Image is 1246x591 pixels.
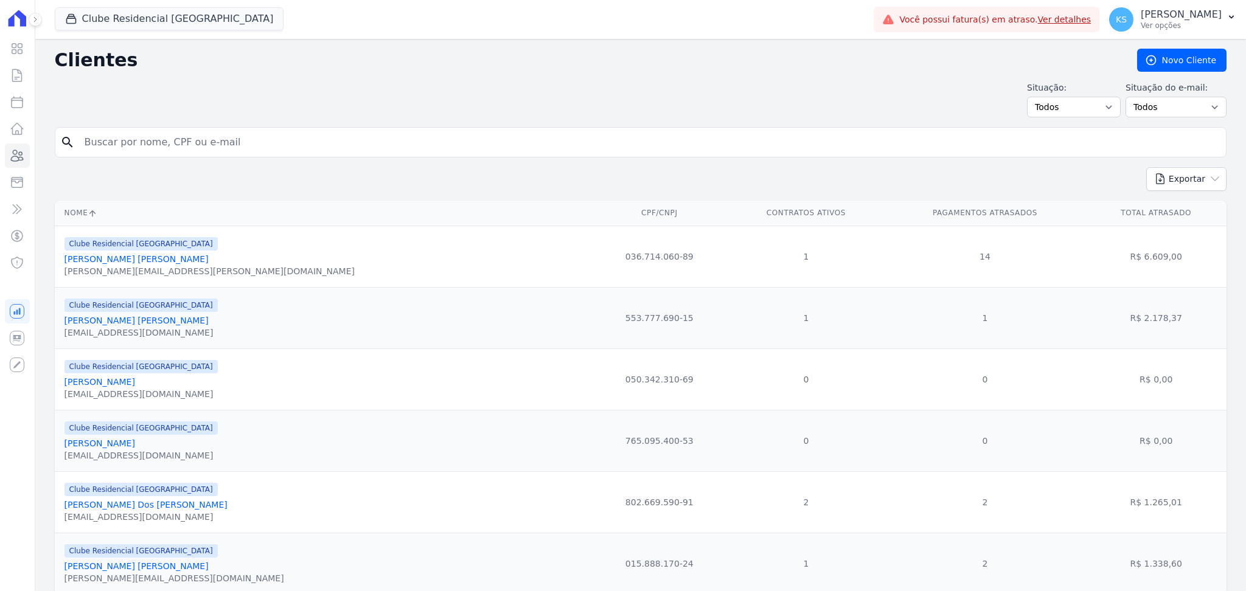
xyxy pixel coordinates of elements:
[64,360,218,373] span: Clube Residencial [GEOGRAPHIC_DATA]
[1141,9,1222,21] p: [PERSON_NAME]
[64,327,218,339] div: [EMAIL_ADDRESS][DOMAIN_NAME]
[64,237,218,251] span: Clube Residencial [GEOGRAPHIC_DATA]
[728,471,884,533] td: 2
[885,201,1086,226] th: Pagamentos Atrasados
[64,254,209,264] a: [PERSON_NAME] [PERSON_NAME]
[64,421,218,435] span: Clube Residencial [GEOGRAPHIC_DATA]
[1099,2,1246,36] button: KS [PERSON_NAME] Ver opções
[1141,21,1222,30] p: Ver opções
[64,572,284,584] div: [PERSON_NAME][EMAIL_ADDRESS][DOMAIN_NAME]
[885,348,1086,410] td: 0
[1146,167,1227,191] button: Exportar
[55,7,284,30] button: Clube Residencial [GEOGRAPHIC_DATA]
[60,135,75,150] i: search
[1085,226,1227,287] td: R$ 6.609,00
[1038,15,1091,24] a: Ver detalhes
[1085,471,1227,533] td: R$ 1.265,01
[591,410,728,471] td: 765.095.400-53
[1085,348,1227,410] td: R$ 0,00
[1116,15,1127,24] span: KS
[1137,49,1227,72] a: Novo Cliente
[64,265,355,277] div: [PERSON_NAME][EMAIL_ADDRESS][PERSON_NAME][DOMAIN_NAME]
[64,511,228,523] div: [EMAIL_ADDRESS][DOMAIN_NAME]
[64,500,228,510] a: [PERSON_NAME] Dos [PERSON_NAME]
[728,410,884,471] td: 0
[885,410,1086,471] td: 0
[728,287,884,348] td: 1
[591,348,728,410] td: 050.342.310-69
[591,471,728,533] td: 802.669.590-91
[77,130,1221,154] input: Buscar por nome, CPF ou e-mail
[899,13,1091,26] span: Você possui fatura(s) em atraso.
[591,201,728,226] th: CPF/CNPJ
[1085,201,1227,226] th: Total Atrasado
[64,449,218,461] div: [EMAIL_ADDRESS][DOMAIN_NAME]
[885,287,1086,348] td: 1
[728,348,884,410] td: 0
[728,201,884,226] th: Contratos Ativos
[1085,287,1227,348] td: R$ 2.178,37
[885,226,1086,287] td: 14
[885,471,1086,533] td: 2
[728,226,884,287] td: 1
[1027,81,1121,94] label: Situação:
[64,561,209,571] a: [PERSON_NAME] [PERSON_NAME]
[64,483,218,496] span: Clube Residencial [GEOGRAPHIC_DATA]
[64,377,135,387] a: [PERSON_NAME]
[64,438,135,448] a: [PERSON_NAME]
[64,299,218,312] span: Clube Residencial [GEOGRAPHIC_DATA]
[55,49,1118,71] h2: Clientes
[591,287,728,348] td: 553.777.690-15
[64,544,218,558] span: Clube Residencial [GEOGRAPHIC_DATA]
[591,226,728,287] td: 036.714.060-89
[1126,81,1227,94] label: Situação do e-mail:
[64,316,209,325] a: [PERSON_NAME] [PERSON_NAME]
[1085,410,1227,471] td: R$ 0,00
[64,388,218,400] div: [EMAIL_ADDRESS][DOMAIN_NAME]
[55,201,591,226] th: Nome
